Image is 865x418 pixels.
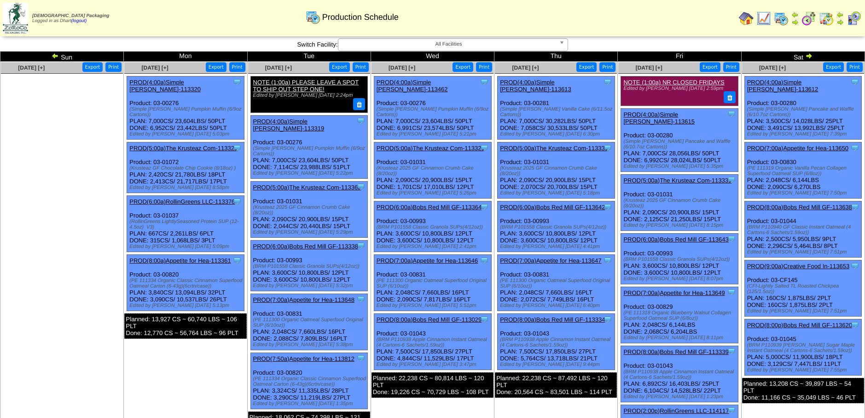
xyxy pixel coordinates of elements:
a: [DATE] [+] [636,65,662,71]
a: (logout) [71,18,87,24]
div: Product: 03-00830 PLAN: 2,048CS / 6,144LBS DONE: 2,090CS / 6,270LBS [744,142,862,199]
a: [DATE] [+] [512,65,539,71]
div: Edited by [PERSON_NAME] [DATE] 7:39pm [747,131,862,137]
div: (BRM P101558 Classic Granola SUPs(4/12oz)) [623,257,738,262]
img: calendarblend.gif [801,11,816,26]
div: Product: 03-00831 PLAN: 2,048CS / 7,660LBS / 16PLT DONE: 2,072CS / 7,749LBS / 16PLT [498,255,615,311]
img: Tooltip [727,234,736,243]
div: (Simple [PERSON_NAME] Pancake and Waffle (6/10.7oz Cartons)) [623,139,738,150]
div: Edited by [PERSON_NAME] [DATE] 5:21pm [377,131,491,137]
img: calendarinout.gif [819,11,834,26]
div: (BRM P110940 GF Classic Instant Oatmeal (4 Cartons-6 Sachets/1.59oz)) [747,224,862,235]
div: Product: 03-00831 PLAN: 2,048CS / 7,660LBS / 16PLT DONE: 2,088CS / 7,809LBS / 16PLT [250,294,368,350]
a: PROD(8:00a)Bobs Red Mill GF-113334 [500,316,605,323]
td: Sat [741,52,865,62]
button: Export [329,62,350,72]
img: Tooltip [232,143,242,153]
button: Print [723,62,739,72]
div: (PE 111319 Organic Vanilla Pecan Collagen Superfood Oatmeal SUP (6/8oz)) [747,165,862,177]
div: Product: 03-01031 PLAN: 2,090CS / 20,900LBS / 15PLT DONE: 2,044CS / 20,440LBS / 15PLT [250,181,368,237]
a: PROD(5:00a)The Krusteaz Com-113330 [500,145,608,152]
a: PROD(4:00a)Simple [PERSON_NAME]-113462 [377,79,448,93]
div: Product: 03-00993 PLAN: 3,600CS / 10,800LBS / 12PLT DONE: 3,600CS / 10,800LBS / 12PLT [374,201,491,252]
img: arrowleft.gif [52,52,59,59]
img: arrowright.gif [791,18,799,26]
div: (Krusteaz 2025 GF Cinnamon Crumb Cake (8/20oz)) [253,205,368,216]
div: (Simple [PERSON_NAME] Pancake and Waffle (6/10.7oz Cartons)) [747,106,862,118]
a: PROD(8:00a)Appetite for Hea-113361 [129,257,231,264]
img: Tooltip [480,256,489,265]
a: PROD(4:00a)Simple [PERSON_NAME]-113319 [253,118,325,132]
div: Edited by [PERSON_NAME] [DATE] 7:50pm [747,190,862,196]
div: Edited by [PERSON_NAME] [DATE] 5:26pm [377,190,491,196]
div: Product: 03-01031 PLAN: 2,090CS / 20,900LBS / 15PLT DONE: 1,701CS / 17,010LBS / 12PLT [374,142,491,199]
div: Product: 03-01043 PLAN: 7,500CS / 17,850LBS / 27PLT DONE: 4,844CS / 11,529LBS / 17PLT [374,314,491,370]
div: Edited by [PERSON_NAME] [DATE] 8:07pm [623,276,738,282]
div: Edited by [PERSON_NAME] [DATE] 5:38pm [253,342,368,347]
div: (PE 111318 Organic Blueberry Walnut Collagen Superfood Oatmeal SUP (6/8oz)) [623,310,738,321]
div: Edited by [PERSON_NAME] [DATE] 7:55pm [747,367,862,373]
button: Export [82,62,103,72]
a: [DATE] [+] [759,65,786,71]
div: (PE 111300 Organic Oatmeal Superfood Original SUP (6/10oz)) [377,278,491,289]
a: PROD(4:00a)Simple [PERSON_NAME]-113612 [747,79,819,93]
a: NOTE (1:00a) PLEASE LEAVE A SPOT TO SHIP OUT STEP ONE! [253,79,359,93]
div: Product: 03-00280 PLAN: 7,000CS / 28,056LBS / 50PLT DONE: 6,992CS / 28,024LBS / 50PLT [621,108,738,171]
button: Print [599,62,615,72]
div: Edited by [PERSON_NAME] [DATE] 6:40pm [500,303,615,308]
div: Product: 03-00820 PLAN: 3,840CS / 13,094LBS / 32PLT DONE: 3,090CS / 10,537LBS / 26PLT [127,255,244,311]
img: Tooltip [727,175,736,184]
div: (Krusteaz GF Chocolate Chip Cookie (8/18oz) ) [129,165,244,171]
div: (Simple [PERSON_NAME] Vanilla Cake (6/11.5oz Cartons)) [500,106,615,118]
div: Product: 03-01043 PLAN: 6,892CS / 16,403LBS / 25PLT DONE: 6,104CS / 14,528LBS / 22PLT [621,346,738,402]
div: Product: 03-01045 PLAN: 5,000CS / 11,900LBS / 18PLT DONE: 3,129CS / 7,447LBS / 11PLT [744,319,862,376]
a: PROD(8:00a)Bobs Red Mill GF-113339 [623,348,728,355]
button: Print [353,62,369,72]
div: Product: 03-CF145 PLAN: 160CS / 1,875LBS / 2PLT DONE: 160CS / 1,875LBS / 2PLT [744,260,862,317]
div: Edited by [PERSON_NAME] [DATE] 5:35pm [623,164,738,169]
span: [DATE] [+] [18,65,45,71]
td: Tue [247,52,371,62]
div: Edited by [PERSON_NAME] [DATE] 5:09pm [129,244,244,249]
img: Tooltip [603,315,612,324]
div: Product: 03-01044 PLAN: 2,500CS / 5,950LBS / 9PLT DONE: 2,296CS / 5,464LBS / 8PLT [744,201,862,258]
a: PROD(9:00a)Creative Food In-113653 [747,263,850,270]
img: arrowleft.gif [836,11,844,18]
img: arrowright.gif [836,18,844,26]
div: Product: 03-00993 PLAN: 3,600CS / 10,800LBS / 12PLT DONE: 3,600CS / 10,800LBS / 12PLT [250,240,368,291]
td: Thu [494,52,618,62]
div: Product: 03-01031 PLAN: 2,090CS / 20,900LBS / 15PLT DONE: 2,070CS / 20,700LBS / 15PLT [498,142,615,199]
div: Planned: 22,238 CS ~ 80,814 LBS ~ 120 PLT Done: 19,226 CS ~ 70,729 LBS ~ 108 PLT [372,372,493,398]
div: (CFI-Lightly Salted TL Roasted Chickpea (125/1.5oz)) [747,283,862,294]
img: Tooltip [356,241,366,250]
div: Product: 03-00276 PLAN: 7,000CS / 23,604LBS / 50PLT DONE: 7,114CS / 23,988LBS / 51PLT [250,115,368,178]
a: PROD(7:00a)Appetite for Hea-113646 [377,257,478,264]
img: Tooltip [603,256,612,265]
img: Tooltip [603,143,612,153]
div: Product: 03-00280 PLAN: 3,500CS / 14,028LBS / 25PLT DONE: 3,491CS / 13,992LBS / 25PLT [744,77,862,140]
img: Tooltip [480,77,489,87]
img: Tooltip [356,116,366,125]
img: calendarprod.gif [306,10,320,24]
div: (Krusteaz 2025 GF Cinnamon Crumb Cake (8/20oz)) [500,165,615,177]
img: Tooltip [232,77,242,87]
img: home.gif [739,11,754,26]
div: (BRM P110938 Apple Cinnamon Instant Oatmeal (4 Cartons-6 Sachets/1.59oz)) [623,369,738,380]
button: Export [453,62,473,72]
img: Tooltip [603,202,612,212]
button: Delete Note [724,91,736,103]
div: (Simple [PERSON_NAME] Pumpkin Muffin (6/9oz Cartons)) [129,106,244,118]
div: Product: 03-01043 PLAN: 7,500CS / 17,850LBS / 27PLT DONE: 5,764CS / 13,718LBS / 21PLT [498,314,615,370]
img: Tooltip [480,143,489,153]
img: line_graph.gif [756,11,771,26]
div: (BRM P110938 Apple Cinnamon Instant Oatmeal (4 Cartons-6 Sachets/1.59oz)) [500,337,615,348]
div: Product: 03-00829 PLAN: 2,048CS / 6,144LBS DONE: 2,068CS / 6,204LBS [621,287,738,343]
div: (BRM P101558 Classic Granola SUPs(4/12oz)) [253,264,368,269]
a: PROD(8:00a)Bobs Red Mill GF-113638 [747,204,852,211]
div: Product: 03-00276 PLAN: 7,000CS / 23,604LBS / 50PLT DONE: 6,991CS / 23,574LBS / 50PLT [374,77,491,140]
div: (Simple [PERSON_NAME] Pumpkin Muffin (6/9oz Cartons)) [377,106,491,118]
a: NOTE (1:00a) NR CLOSED FRIDAYS [623,79,724,86]
div: Edited by [PERSON_NAME] [DATE] 9:44pm [500,362,615,367]
div: Edited by [PERSON_NAME] [DATE] 6:30pm [500,131,615,137]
